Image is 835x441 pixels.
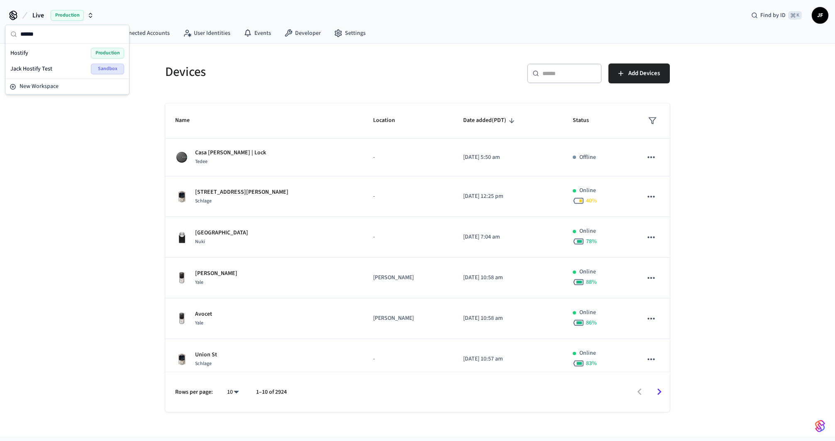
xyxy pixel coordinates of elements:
[760,11,786,19] span: Find by ID
[579,186,596,195] p: Online
[813,8,828,23] span: JF
[327,26,372,41] a: Settings
[579,268,596,276] p: Online
[788,11,802,19] span: ⌘ K
[463,273,553,282] p: [DATE] 10:58 am
[586,319,597,327] span: 86 %
[237,26,278,41] a: Events
[649,382,669,402] button: Go to next page
[195,310,212,319] p: Avocet
[165,63,413,80] h5: Devices
[628,68,660,79] span: Add Devices
[463,314,553,323] p: [DATE] 10:58 am
[176,26,237,41] a: User Identities
[463,192,553,201] p: [DATE] 12:25 pm
[573,114,600,127] span: Status
[608,63,670,83] button: Add Devices
[256,388,287,397] p: 1–10 of 2924
[175,353,188,366] img: Schlage Sense Smart Deadbolt with Camelot Trim, Front
[278,26,327,41] a: Developer
[175,151,188,164] img: Tedee Smart Lock
[175,190,188,203] img: Schlage Sense Smart Deadbolt with Camelot Trim, Front
[579,349,596,358] p: Online
[223,386,243,398] div: 10
[195,279,203,286] span: Yale
[586,278,597,286] span: 88 %
[373,233,443,241] p: -
[175,388,213,397] p: Rows per page:
[195,188,288,197] p: [STREET_ADDRESS][PERSON_NAME]
[5,44,129,78] div: Suggestions
[91,63,124,74] span: Sandbox
[195,238,205,245] span: Nuki
[463,355,553,363] p: [DATE] 10:57 am
[6,80,128,93] button: New Workspace
[579,227,596,236] p: Online
[195,319,203,326] span: Yale
[373,355,443,363] p: -
[373,192,443,201] p: -
[586,237,597,246] span: 78 %
[586,197,597,205] span: 40 %
[815,419,825,433] img: SeamLogoGradient.69752ec5.svg
[195,149,266,157] p: Casa [PERSON_NAME] | Lock
[463,114,517,127] span: Date added(PDT)
[373,314,443,323] p: [PERSON_NAME]
[195,197,212,205] span: Schlage
[175,271,188,285] img: Yale Assure Touchscreen Wifi Smart Lock, Satin Nickel, Front
[20,82,59,91] span: New Workspace
[195,158,208,165] span: Tedee
[91,48,124,58] span: Production
[463,153,553,162] p: [DATE] 5:50 am
[195,351,217,359] p: Union St
[195,360,212,367] span: Schlage
[812,7,828,24] button: JF
[175,312,188,325] img: Yale Assure Touchscreen Wifi Smart Lock, Satin Nickel, Front
[579,153,596,162] p: Offline
[373,114,406,127] span: Location
[745,8,808,23] div: Find by ID⌘ K
[101,26,176,41] a: Connected Accounts
[175,114,200,127] span: Name
[10,49,28,57] span: Hostify
[10,65,52,73] span: Jack Hostify Test
[373,273,443,282] p: [PERSON_NAME]
[579,308,596,317] p: Online
[586,359,597,368] span: 83 %
[195,229,248,237] p: [GEOGRAPHIC_DATA]
[463,233,553,241] p: [DATE] 7:04 am
[51,10,84,21] span: Production
[175,231,188,244] img: Nuki Smart Lock 3.0 Pro Black, Front
[373,153,443,162] p: -
[195,269,237,278] p: [PERSON_NAME]
[32,10,44,20] span: Live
